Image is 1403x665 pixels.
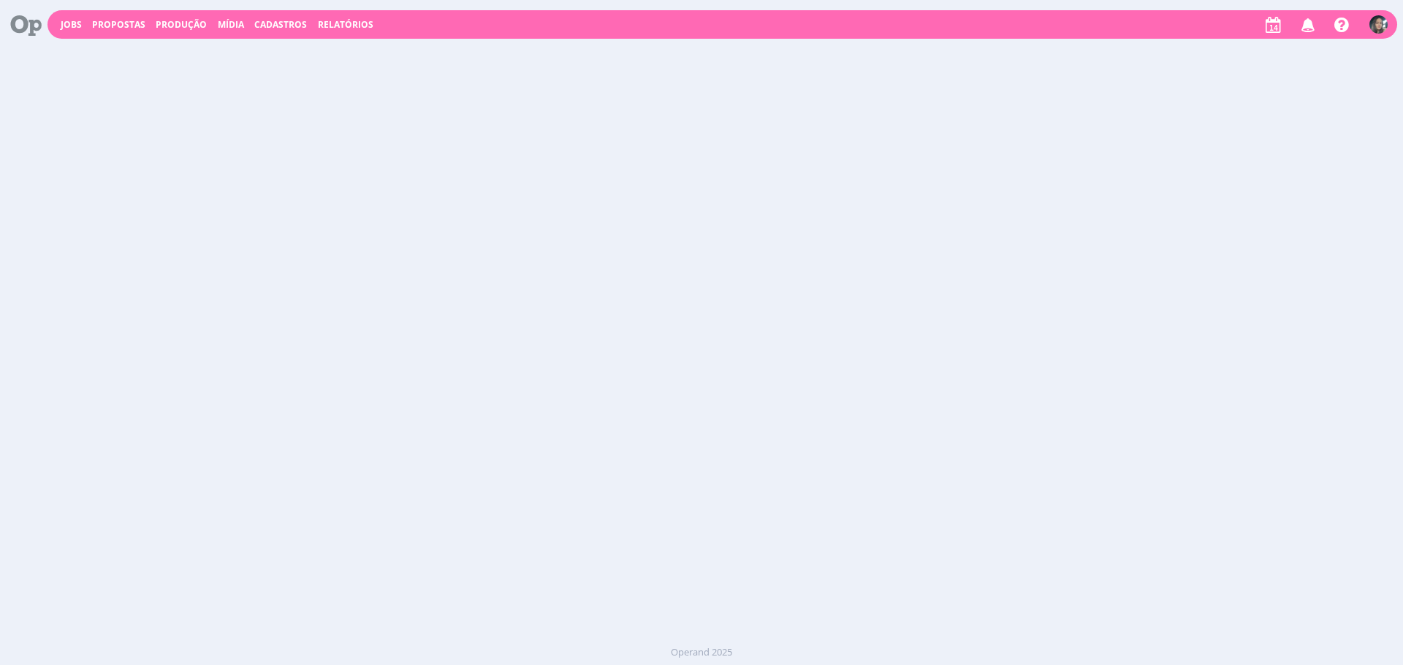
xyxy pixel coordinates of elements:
a: Relatórios [318,18,373,31]
button: A [1369,12,1388,37]
button: Propostas [88,19,150,31]
button: Jobs [56,19,86,31]
a: Produção [156,18,207,31]
a: Mídia [218,18,244,31]
img: A [1369,15,1388,34]
button: Cadastros [250,19,311,31]
button: Relatórios [313,19,378,31]
a: Jobs [61,18,82,31]
button: Mídia [213,19,248,31]
button: Produção [151,19,211,31]
span: Propostas [92,18,145,31]
span: Cadastros [254,18,307,31]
